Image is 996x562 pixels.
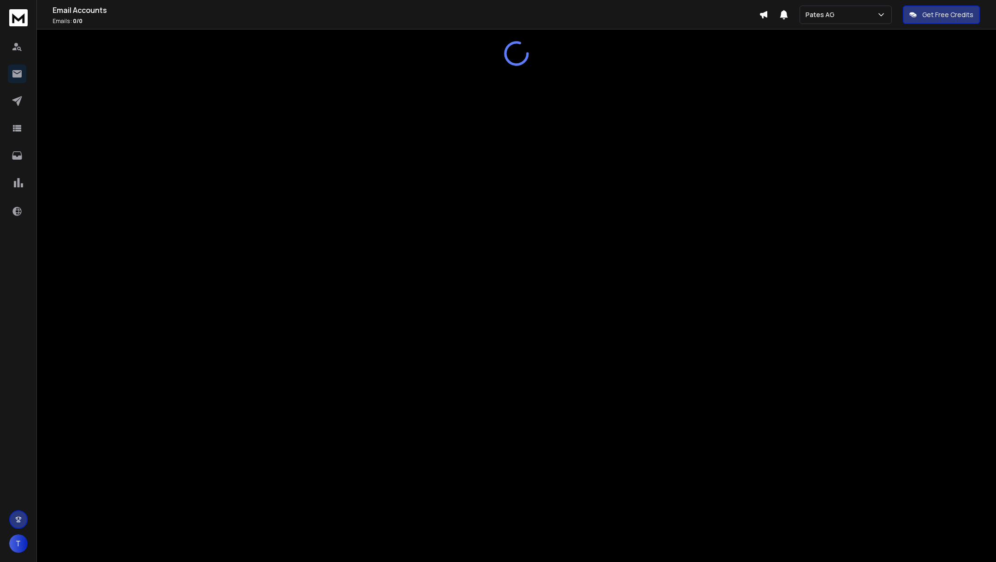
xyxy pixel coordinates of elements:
[9,534,28,553] button: T
[903,6,980,24] button: Get Free Credits
[9,9,28,26] img: logo
[922,10,973,19] p: Get Free Credits
[53,5,759,16] h1: Email Accounts
[806,10,838,19] p: Pates AG
[53,18,759,25] p: Emails :
[73,17,83,25] span: 0 / 0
